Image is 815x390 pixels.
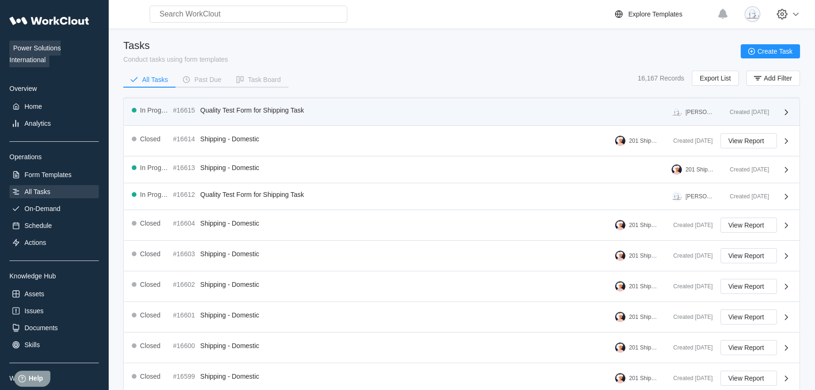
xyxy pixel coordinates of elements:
div: Actions [24,239,46,246]
div: #16612 [173,191,197,198]
a: In Progress#16615Quality Test Form for Shipping Task[PERSON_NAME]Created [DATE] [124,99,799,126]
span: View Report [728,314,764,320]
div: 201 Shipping [629,283,658,290]
a: In Progress#16612Quality Test Form for Shipping Task[PERSON_NAME]Created [DATE] [124,183,799,210]
div: Schedule [24,222,52,229]
div: On-Demand [24,205,60,212]
a: Closed#16603Shipping - Domestic201 ShippingCreated [DATE]View Report [124,241,799,271]
a: In Progress#16613Shipping - Domestic201 ShippingCreated [DATE] [124,156,799,183]
div: Conduct tasks using form templates [123,56,228,63]
div: Created [DATE] [666,314,713,320]
span: Quality Test Form for Shipping Task [200,191,304,198]
div: All Tasks [24,188,50,195]
div: Issues [24,307,43,315]
div: 201 Shipping [686,166,715,173]
a: Closed#16614Shipping - Domestic201 ShippingCreated [DATE]View Report [124,126,799,156]
div: 201 Shipping [629,252,658,259]
div: Shipping - Domestic Duplicate (1) Task [117,11,130,102]
div: #16614 [173,135,197,143]
button: Add Filter [746,71,800,86]
div: Created [DATE] [666,252,713,259]
div: #16599 [173,373,197,380]
div: Closed [140,135,161,143]
a: Skills [9,338,99,351]
div: Past Due [194,76,222,83]
a: All Tasks [9,185,99,198]
div: Form Templates [24,171,72,179]
a: Assets [9,287,99,301]
span: Shipping - Domestic [200,135,259,143]
img: user-4.png [615,136,625,146]
span: Shipping - Domestic [200,164,259,171]
div: #16602 [173,281,197,288]
div: Explore Templates [628,10,682,18]
span: Export List [700,75,731,81]
span: Quality Test Form for Shipping Task [200,106,304,114]
button: View Report [720,248,777,263]
a: On-Demand [9,202,99,215]
div: 201 Shipping [629,375,658,382]
div: All Tasks [142,76,168,83]
div: 16,167 Records [638,74,684,82]
div: Task Board [248,76,281,83]
span: Shipping - Domestic [200,250,259,258]
span: View Report [728,344,764,351]
a: Home [9,100,99,113]
div: [PERSON_NAME] [686,193,715,200]
button: View Report [720,340,777,355]
span: Shipping - Domestic [200,311,259,319]
img: clout-09.png [744,6,760,22]
div: #16600 [173,342,197,349]
img: user-4.png [671,164,682,175]
a: Schedule [9,219,99,232]
div: #16601 [173,311,197,319]
button: All Tasks [123,73,176,87]
div: Analytics [24,120,51,127]
div: Operations [9,153,99,161]
div: In Progress [140,106,169,114]
div: 201 Shipping [629,344,658,351]
div: Tasks [123,40,228,52]
input: Search WorkClout [150,6,347,23]
span: Power Solutions International [9,41,61,67]
div: Closed [140,373,161,380]
div: #16613 [173,164,197,171]
div: Closed [140,250,161,258]
div: 201 Shipping [629,138,658,144]
div: Created [DATE] [722,193,769,200]
button: Create Task [741,44,800,58]
div: Closed [140,281,161,288]
div: Created [DATE] [722,109,769,115]
div: Overview [9,85,99,92]
a: Closed#16604Shipping - Domestic201 ShippingCreated [DATE]View Report [124,210,799,241]
img: user-4.png [615,373,625,383]
img: user-4.png [615,220,625,230]
div: Created [DATE] [666,222,713,228]
div: [PERSON_NAME] [686,109,715,115]
div: Closed [140,311,161,319]
img: clout-09.png [671,191,682,202]
span: Add Filter [764,75,792,81]
button: View Report [720,133,777,148]
button: View Report [720,218,777,233]
div: Created [DATE] [666,375,713,382]
button: Task Board [229,73,288,87]
a: Explore Templates [613,8,712,20]
img: user-4.png [615,251,625,261]
div: #16615 [173,106,197,114]
a: Form Templates [9,168,99,181]
button: View Report [720,371,777,386]
a: Issues [9,304,99,317]
div: Closed [140,342,161,349]
button: View Report [720,279,777,294]
div: In Progress [140,164,169,171]
img: user-4.png [615,312,625,322]
a: Documents [9,321,99,334]
div: Created [DATE] [666,283,713,290]
button: View Report [720,309,777,325]
span: View Report [728,252,764,259]
div: 201 Shipping [629,222,658,228]
a: Analytics [9,117,99,130]
img: user-4.png [615,281,625,292]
